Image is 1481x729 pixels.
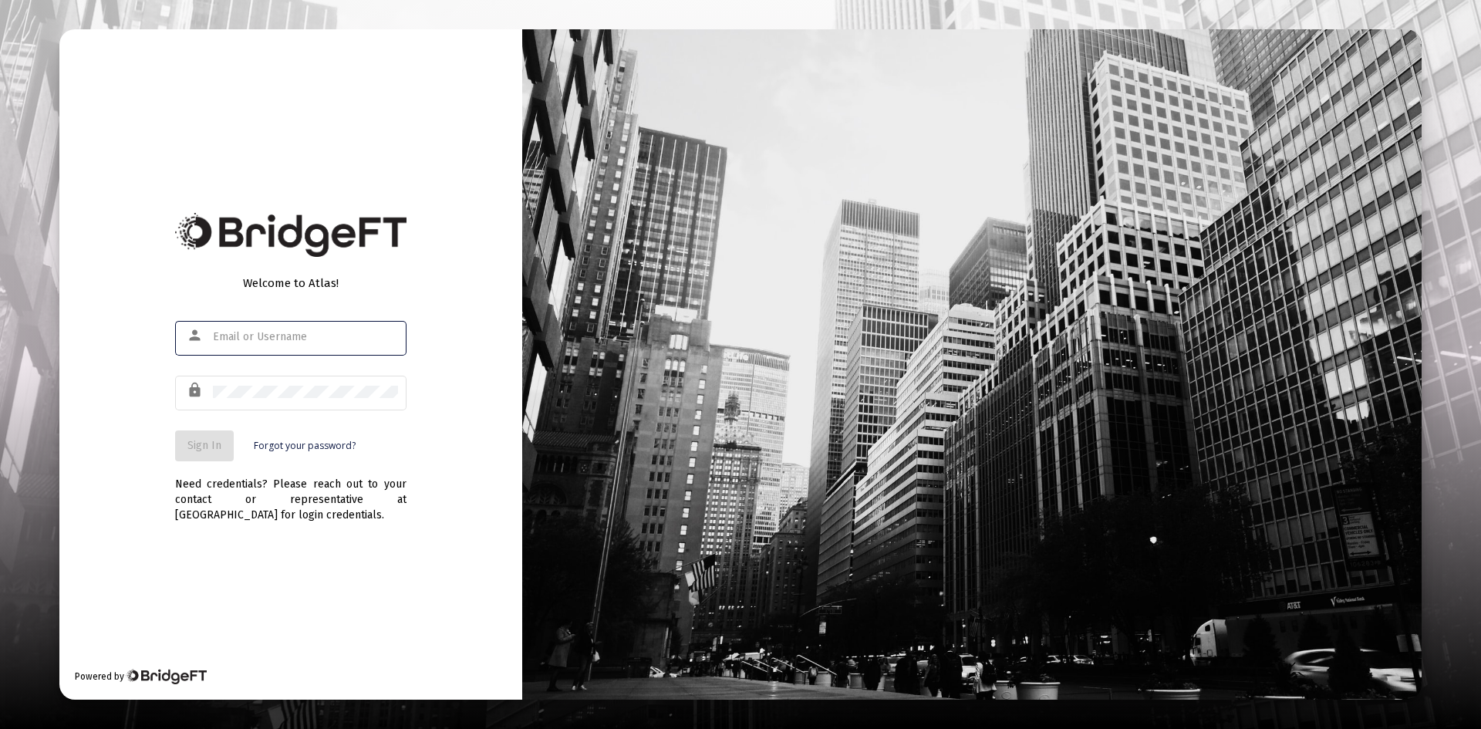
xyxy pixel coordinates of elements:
[187,326,205,345] mat-icon: person
[254,438,356,454] a: Forgot your password?
[213,331,398,343] input: Email or Username
[126,669,207,684] img: Bridge Financial Technology Logo
[75,669,207,684] div: Powered by
[175,461,407,523] div: Need credentials? Please reach out to your contact or representative at [GEOGRAPHIC_DATA] for log...
[175,213,407,257] img: Bridge Financial Technology Logo
[187,381,205,400] mat-icon: lock
[175,275,407,291] div: Welcome to Atlas!
[175,430,234,461] button: Sign In
[187,439,221,452] span: Sign In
